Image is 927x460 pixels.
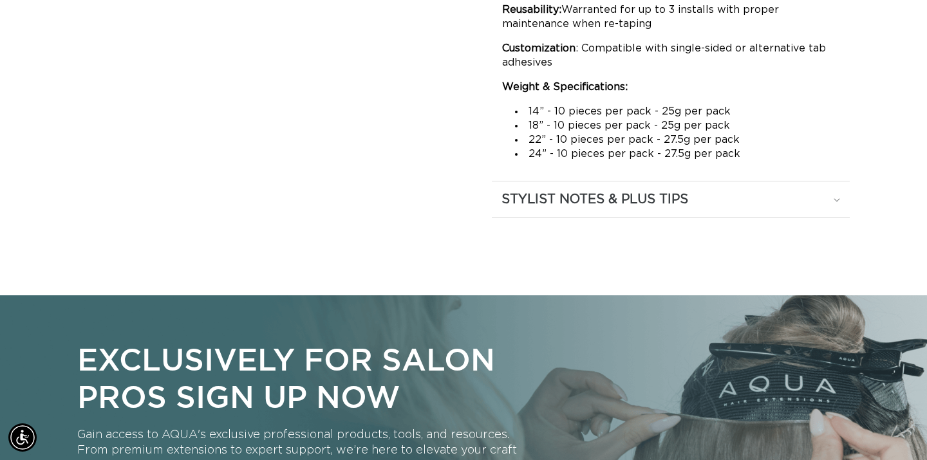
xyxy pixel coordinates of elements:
strong: Weight & Specifications: [502,82,628,92]
h2: STYLIST NOTES & PLUS TIPS [501,191,688,208]
iframe: Chat Widget [863,398,927,460]
strong: Reusability: [502,5,561,15]
p: Exclusively for Salon Pros Sign Up Now [77,340,520,414]
strong: Customization [502,43,576,53]
summary: STYLIST NOTES & PLUS TIPS [492,181,850,217]
div: Accessibility Menu [8,423,37,452]
p: Warranted for up to 3 installs with proper maintenance when re-taping [502,3,839,31]
p: : Compatible with single-sided or alternative tab adhesives [502,41,839,69]
li: 18” - 10 pieces per pack - 25g per pack [515,118,839,133]
li: 14” - 10 pieces per pack - 25g per pack [515,104,839,118]
li: 24” - 10 pieces per pack - 27.5g per pack [515,147,839,161]
li: 22” - 10 pieces per pack - 27.5g per pack [515,133,839,147]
